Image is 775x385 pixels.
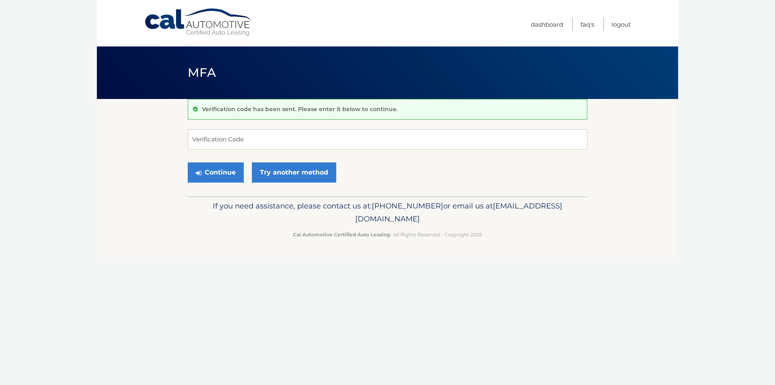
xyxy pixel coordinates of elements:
strong: Cal Automotive Certified Auto Leasing [293,231,390,238]
input: Verification Code [188,129,587,149]
a: Try another method [252,162,336,183]
p: If you need assistance, please contact us at: or email us at [193,200,582,225]
a: Logout [612,18,631,31]
button: Continue [188,162,244,183]
a: Cal Automotive [144,8,253,37]
span: MFA [188,65,216,80]
a: FAQ's [580,18,594,31]
span: [PHONE_NUMBER] [372,201,443,210]
p: Verification code has been sent. Please enter it below to continue. [202,105,398,113]
p: - All Rights Reserved - Copyright 2025 [193,230,582,239]
span: [EMAIL_ADDRESS][DOMAIN_NAME] [355,201,562,223]
a: Dashboard [531,18,563,31]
